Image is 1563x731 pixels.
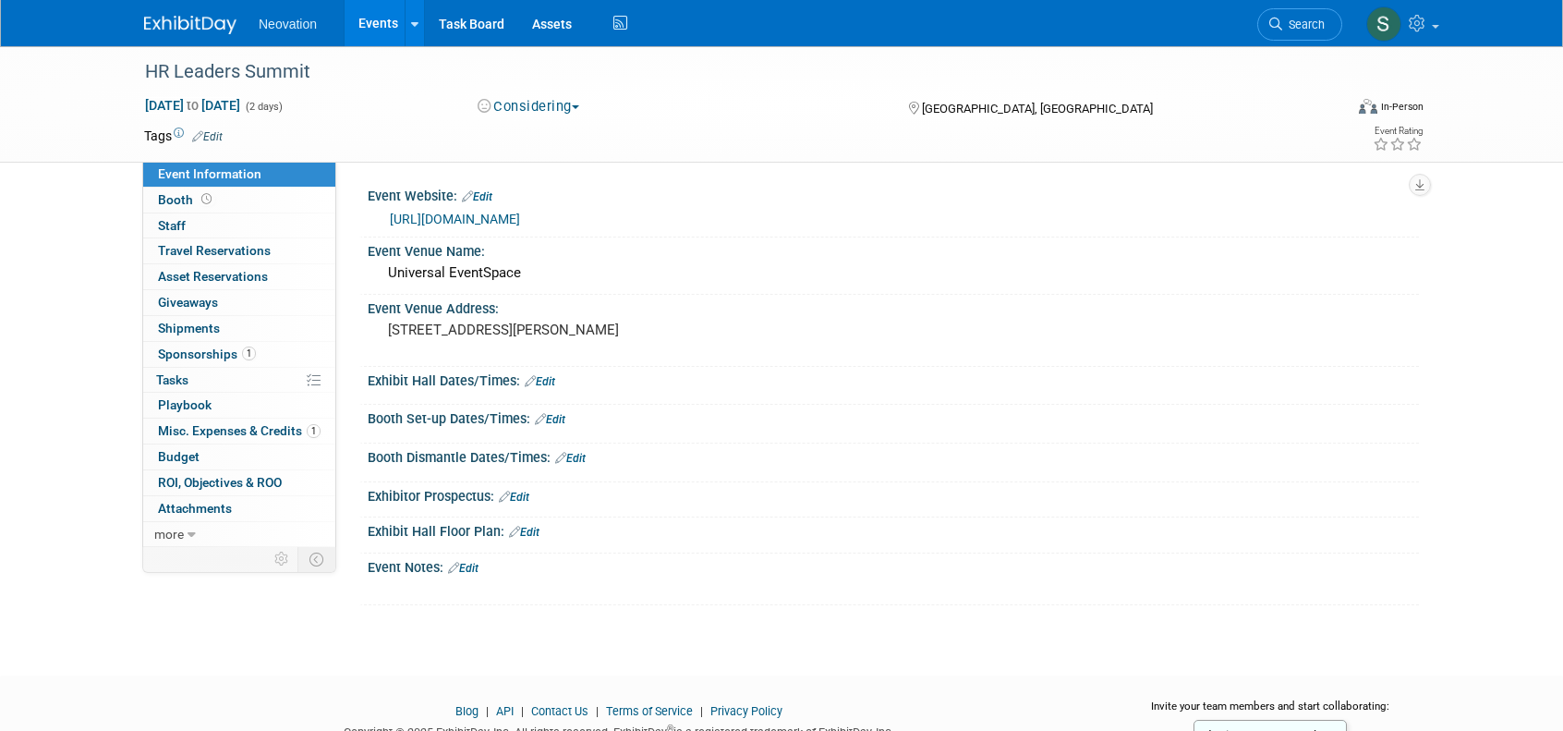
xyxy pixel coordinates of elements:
[158,269,268,284] span: Asset Reservations
[144,16,236,34] img: ExhibitDay
[143,188,335,213] a: Booth
[368,182,1419,206] div: Event Website:
[481,704,493,718] span: |
[143,290,335,315] a: Giveaways
[184,98,201,113] span: to
[143,419,335,444] a: Misc. Expenses & Credits1
[462,190,492,203] a: Edit
[143,342,335,367] a: Sponsorships1
[143,393,335,418] a: Playbook
[143,368,335,393] a: Tasks
[496,704,514,718] a: API
[259,17,317,31] span: Neovation
[525,375,555,388] a: Edit
[471,97,587,116] button: Considering
[1380,100,1424,114] div: In-Person
[198,192,215,206] span: Booth not reserved yet
[591,704,603,718] span: |
[368,238,1419,261] div: Event Venue Name:
[499,491,529,504] a: Edit
[1373,127,1423,136] div: Event Rating
[696,704,708,718] span: |
[158,449,200,464] span: Budget
[143,213,335,238] a: Staff
[143,470,335,495] a: ROI, Objectives & ROO
[606,704,693,718] a: Terms of Service
[244,101,283,113] span: (2 days)
[143,445,335,469] a: Budget
[192,130,223,143] a: Edit
[158,347,256,361] span: Sponsorships
[143,162,335,187] a: Event Information
[144,127,223,145] td: Tags
[1366,6,1401,42] img: Susan Hurrell
[298,547,336,571] td: Toggle Event Tabs
[1359,99,1377,114] img: Format-Inperson.png
[555,452,586,465] a: Edit
[448,562,479,575] a: Edit
[158,501,232,516] span: Attachments
[158,295,218,310] span: Giveaways
[368,482,1419,506] div: Exhibitor Prospectus:
[368,367,1419,391] div: Exhibit Hall Dates/Times:
[509,526,539,539] a: Edit
[922,102,1153,116] span: [GEOGRAPHIC_DATA], [GEOGRAPHIC_DATA]
[158,397,212,412] span: Playbook
[156,372,188,387] span: Tasks
[535,413,565,426] a: Edit
[158,218,186,233] span: Staff
[368,518,1419,542] div: Exhibit Hall Floor Plan:
[368,405,1419,429] div: Booth Set-up Dates/Times:
[144,97,241,114] span: [DATE] [DATE]
[368,295,1419,318] div: Event Venue Address:
[307,424,321,438] span: 1
[158,321,220,335] span: Shipments
[388,322,785,338] pre: [STREET_ADDRESS][PERSON_NAME]
[139,55,1315,89] div: HR Leaders Summit
[158,192,215,207] span: Booth
[158,423,321,438] span: Misc. Expenses & Credits
[158,243,271,258] span: Travel Reservations
[455,704,479,718] a: Blog
[266,547,298,571] td: Personalize Event Tab Strip
[158,475,282,490] span: ROI, Objectives & ROO
[710,704,782,718] a: Privacy Policy
[143,496,335,521] a: Attachments
[1282,18,1325,31] span: Search
[382,259,1405,287] div: Universal EventSpace
[368,554,1419,578] div: Event Notes:
[158,166,261,181] span: Event Information
[143,316,335,341] a: Shipments
[1257,8,1342,41] a: Search
[390,212,520,226] a: [URL][DOMAIN_NAME]
[143,238,335,263] a: Travel Reservations
[368,444,1419,468] div: Booth Dismantle Dates/Times:
[1121,699,1420,726] div: Invite your team members and start collaborating:
[154,527,184,542] span: more
[516,704,528,718] span: |
[143,522,335,547] a: more
[242,347,256,360] span: 1
[143,264,335,289] a: Asset Reservations
[531,704,588,718] a: Contact Us
[1233,96,1424,124] div: Event Format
